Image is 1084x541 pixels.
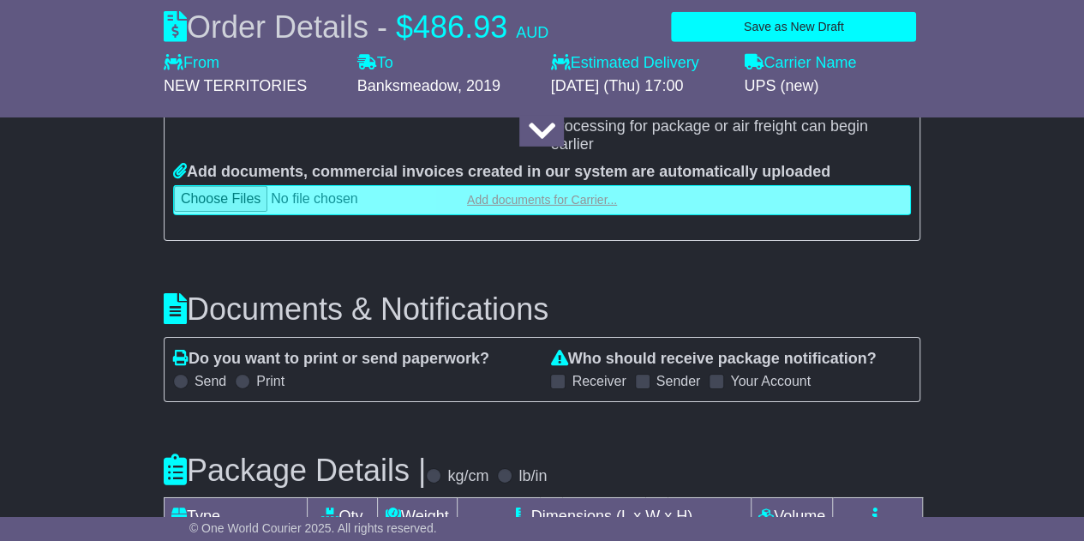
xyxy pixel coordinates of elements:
label: To [357,54,393,73]
span: , 2019 [458,77,500,94]
span: Banksmeadow [357,77,458,94]
label: Receiver [572,373,626,389]
label: Add documents, commercial invoices created in our system are automatically uploaded [173,163,830,182]
div: [DATE] (Thu) 17:00 [550,77,727,96]
label: Your Account [730,373,811,389]
label: Carrier Name [744,54,856,73]
td: Weight [377,498,457,536]
h3: Package Details | [164,454,427,488]
td: Qty [307,498,377,536]
label: Estimated Delivery [550,54,727,73]
label: lb/in [518,467,547,486]
div: UPS (new) [744,77,920,96]
span: 486.93 [413,9,507,45]
label: Who should receive package notification? [550,350,876,369]
label: Print [256,373,284,389]
td: Dimensions (L x W x H) [457,498,751,536]
div: Order Details - [164,9,548,45]
label: Do you want to print or send paperwork? [173,350,489,369]
td: Volume [751,498,832,536]
a: Add documents for Carrier... [173,185,911,215]
span: AUD [516,24,548,41]
label: Sender [656,373,701,389]
h3: Documents & Notifications [164,292,920,327]
span: NEW TERRITORIES [164,77,307,94]
span: © One World Courier 2025. All rights reserved. [189,521,437,535]
td: Type [164,498,307,536]
span: $ [396,9,413,45]
label: kg/cm [447,467,488,486]
label: From [164,54,219,73]
button: Save as New Draft [671,12,916,42]
label: Send [195,373,226,389]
